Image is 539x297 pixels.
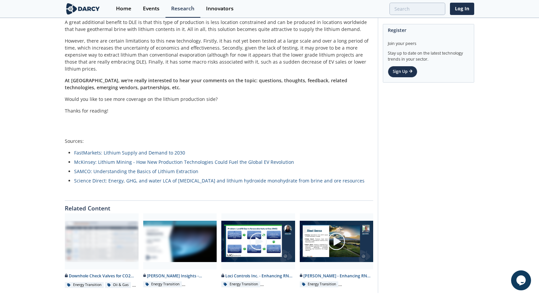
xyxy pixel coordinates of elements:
div: Events [143,6,160,11]
div: Energy Transition [143,281,182,287]
div: Register [388,24,469,36]
div: Loci Controls Inc. - Enhancing RNG innovation - Real Time Mesuarement [221,273,295,279]
a: Darcy Insights - Enhancing RNG innovation preview [PERSON_NAME] Insights - Enhancing RNG innovati... [141,213,219,288]
a: Log In [450,3,474,15]
img: play-chapters-gray.svg [327,232,346,251]
input: Advanced Search [389,3,445,15]
iframe: chat widget [511,270,532,290]
div: Join your peers [388,36,469,47]
img: logo-wide.svg [65,3,101,15]
div: Stay up to date on the latest technology trends in your sector. [388,47,469,62]
div: [PERSON_NAME] Insights - Enhancing RNG innovation [143,273,217,279]
div: Energy Transition [221,281,260,287]
p: A great additional benefit to DLE is that this type of production is less location constrained an... [65,19,373,33]
a: Video Content Loci Controls Inc. - Enhancing RNG innovation - Real Time Mesuarement Energy Transi... [219,213,297,288]
img: Video Content [300,221,374,262]
a: McKinsey: Lithium Mining - How New Production Technologies Could Fuel the Global EV Revolution [74,159,294,165]
a: SAMCO: Understanding the Basics of Lithium Extraction [74,168,198,174]
div: Energy Transition [300,281,339,287]
div: Innovators [206,6,234,11]
div: Research [171,6,194,11]
a: Video Content [PERSON_NAME] - Enhancing RNG innovation - Software Energy Transition [297,213,376,288]
a: Downhole Check Valves for CO2 EOR and CCS Applications - Innovator Comparison preview Downhole Ch... [62,213,141,288]
a: FastMarkets: Lithium Supply and Demand to 2030 [74,149,185,156]
div: Downhole Check Valves for CO2 EOR and CCS Applications - Innovator Comparison [65,273,139,279]
img: Video Content [221,221,295,262]
img: play-chapters-gray.svg [249,232,268,251]
p: Thanks for reading! [65,107,373,114]
a: Science Direct: Energy, GHG, and water LCA of [MEDICAL_DATA] and lithium hydroxide monohydrate fr... [74,177,365,184]
a: Sign Up [388,66,417,77]
strong: At [GEOGRAPHIC_DATA], we're really interested to hear your comments on the topic: questions, thou... [65,77,347,91]
p: Would you like to see more coverage on the lithium production side? [65,96,373,103]
p: Sources: [65,138,373,145]
div: Home [116,6,131,11]
div: Oil & Gas [105,282,131,288]
p: However, there are certain limitations to this new technology. Firstly, it has not yet been teste... [65,37,373,72]
div: Energy Transition [65,282,104,288]
div: [PERSON_NAME] - Enhancing RNG innovation - Software [300,273,374,279]
div: Related Content [65,201,373,211]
